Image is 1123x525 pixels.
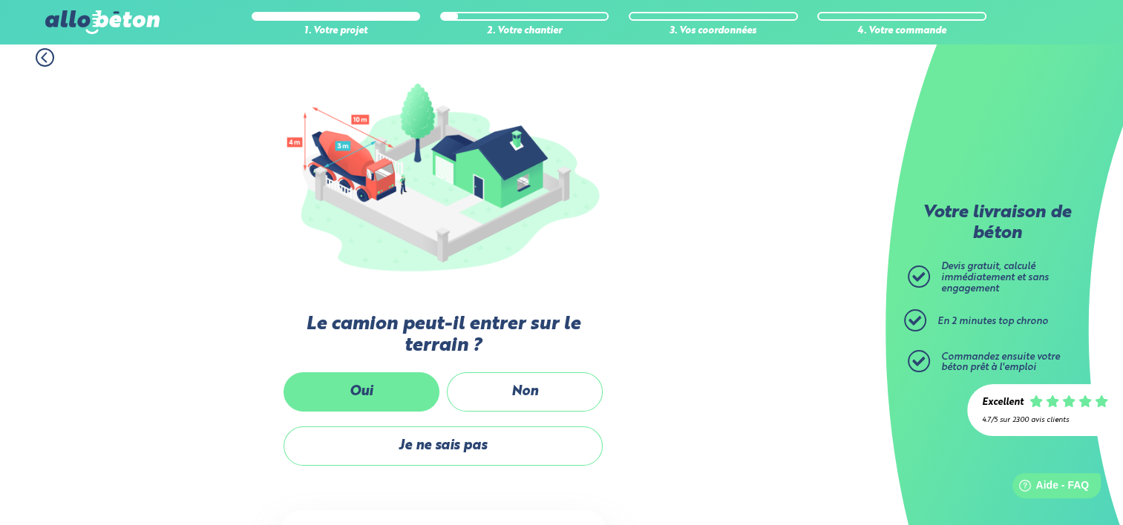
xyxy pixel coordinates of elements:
[284,372,439,412] label: Oui
[284,426,603,466] label: Je ne sais pas
[447,372,603,412] label: Non
[937,317,1048,326] span: En 2 minutes top chrono
[991,467,1107,509] iframe: Help widget launcher
[941,352,1060,373] span: Commandez ensuite votre béton prêt à l'emploi
[982,397,1024,409] div: Excellent
[45,10,160,34] img: allobéton
[280,314,606,357] label: Le camion peut-il entrer sur le terrain ?
[629,26,798,37] div: 3. Vos coordonnées
[252,26,421,37] div: 1. Votre projet
[941,262,1049,293] span: Devis gratuit, calculé immédiatement et sans engagement
[817,26,986,37] div: 4. Votre commande
[911,203,1082,244] p: Votre livraison de béton
[440,26,609,37] div: 2. Votre chantier
[982,416,1108,424] div: 4.7/5 sur 2300 avis clients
